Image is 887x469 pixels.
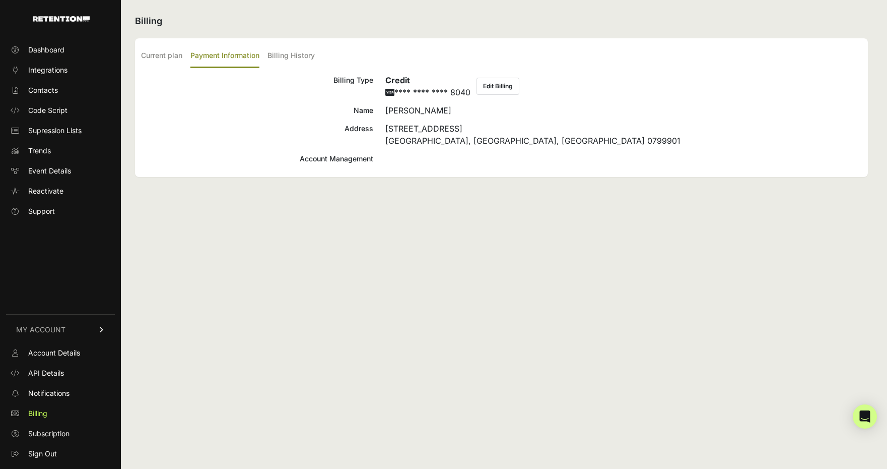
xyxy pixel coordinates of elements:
span: Trends [28,146,51,156]
span: API Details [28,368,64,378]
span: Integrations [28,65,67,75]
a: Subscription [6,426,115,442]
div: Address [141,123,373,147]
button: Edit Billing [476,78,519,95]
label: Billing History [267,44,315,68]
div: [PERSON_NAME] [385,104,862,116]
span: Subscription [28,429,70,439]
h2: Billing [135,14,868,28]
div: Name [141,104,373,116]
a: MY ACCOUNT [6,314,115,345]
a: Sign Out [6,446,115,462]
img: Retention.com [33,16,90,22]
span: Event Details [28,166,71,176]
div: Open Intercom Messenger [853,404,877,429]
a: Supression Lists [6,123,115,139]
a: Contacts [6,82,115,98]
span: Account Details [28,348,80,358]
a: Billing [6,405,115,422]
a: Notifications [6,385,115,401]
span: Billing [28,408,47,419]
a: Event Details [6,163,115,179]
a: Trends [6,143,115,159]
span: Contacts [28,85,58,95]
span: Sign Out [28,449,57,459]
span: Reactivate [28,186,63,196]
span: Dashboard [28,45,64,55]
div: Account Management [141,153,373,165]
span: Notifications [28,388,70,398]
span: Supression Lists [28,126,82,136]
a: API Details [6,365,115,381]
span: Support [28,206,55,216]
span: Code Script [28,105,67,115]
span: MY ACCOUNT [16,325,65,335]
div: Billing Type [141,74,373,98]
h6: Credit [385,74,470,86]
label: Current plan [141,44,182,68]
a: Integrations [6,62,115,78]
a: Reactivate [6,183,115,199]
a: Account Details [6,345,115,361]
div: [STREET_ADDRESS] [GEOGRAPHIC_DATA], [GEOGRAPHIC_DATA], [GEOGRAPHIC_DATA] 0799901 [385,123,862,147]
label: Payment Information [190,44,259,68]
a: Code Script [6,102,115,119]
a: Dashboard [6,42,115,58]
a: Support [6,203,115,219]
